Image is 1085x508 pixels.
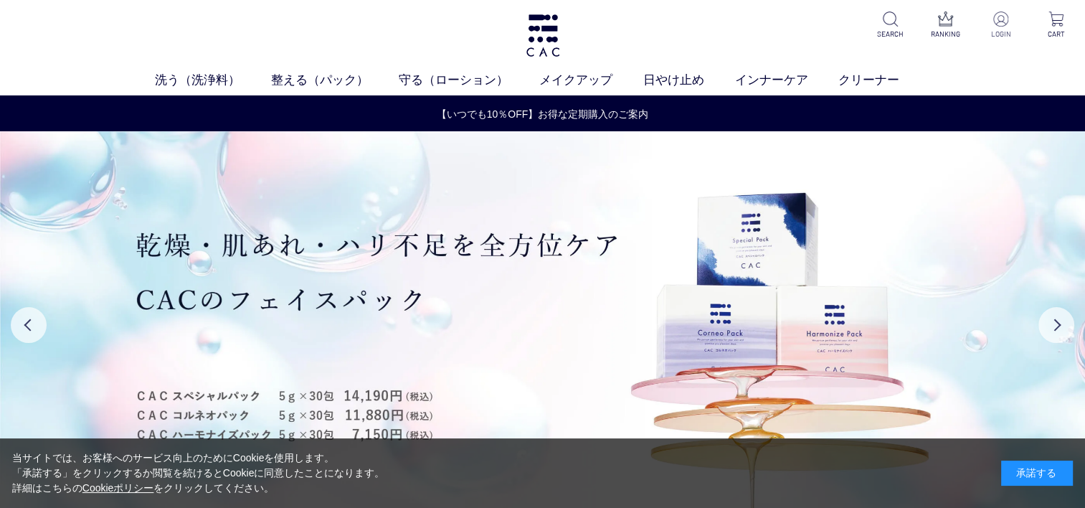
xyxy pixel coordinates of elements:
[271,71,399,90] a: 整える（パック）
[928,11,963,39] a: RANKING
[12,451,385,496] div: 当サイトでは、お客様へのサービス向上のためにCookieを使用します。 「承諾する」をクリックするか閲覧を続けるとCookieに同意したことになります。 詳細はこちらの をクリックしてください。
[524,14,562,57] img: logo
[838,71,930,90] a: クリーナー
[735,71,839,90] a: インナーケア
[155,71,271,90] a: 洗う（洗浄料）
[1001,461,1073,486] div: 承諾する
[1038,29,1074,39] p: CART
[1,107,1084,122] a: 【いつでも10％OFF】お得な定期購入のご案内
[873,29,908,39] p: SEARCH
[983,11,1018,39] a: LOGIN
[539,71,643,90] a: メイクアップ
[399,71,539,90] a: 守る（ローション）
[928,29,963,39] p: RANKING
[11,307,47,343] button: Previous
[643,71,735,90] a: 日やけ止め
[1038,11,1074,39] a: CART
[82,482,154,494] a: Cookieポリシー
[873,11,908,39] a: SEARCH
[1038,307,1074,343] button: Next
[983,29,1018,39] p: LOGIN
